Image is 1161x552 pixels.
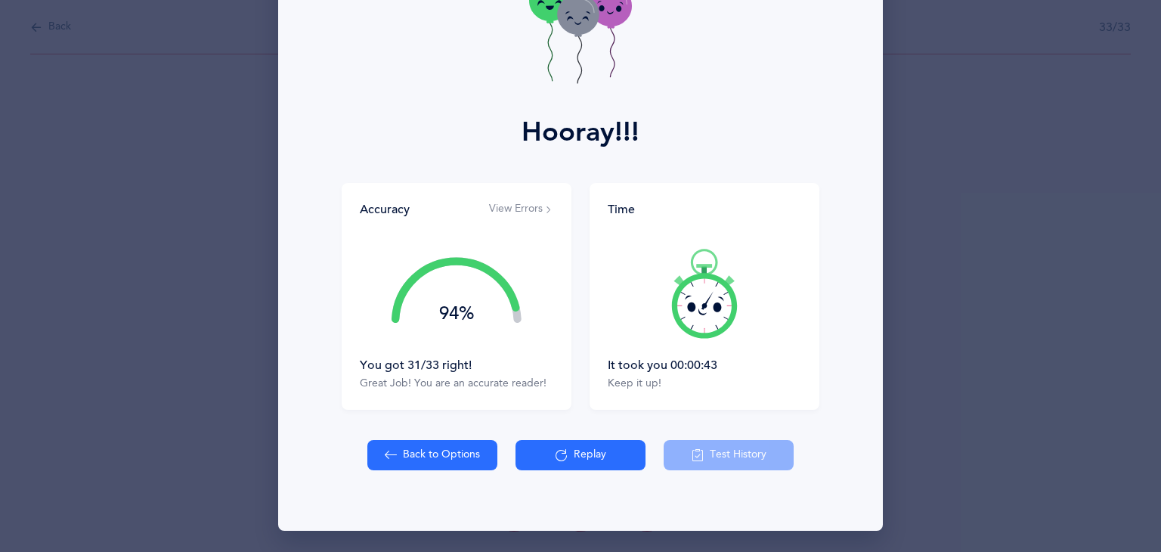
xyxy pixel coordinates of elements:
button: View Errors [489,202,553,217]
button: Replay [515,440,646,470]
div: You got 31/33 right! [360,357,553,374]
div: Accuracy [360,201,410,218]
div: Time [608,201,801,218]
div: It took you 00:00:43 [608,357,801,374]
div: Keep it up! [608,377,801,392]
div: 94% [392,305,522,323]
button: Back to Options [367,440,497,470]
div: Hooray!!! [522,112,639,153]
div: Great Job! You are an accurate reader! [360,377,553,392]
